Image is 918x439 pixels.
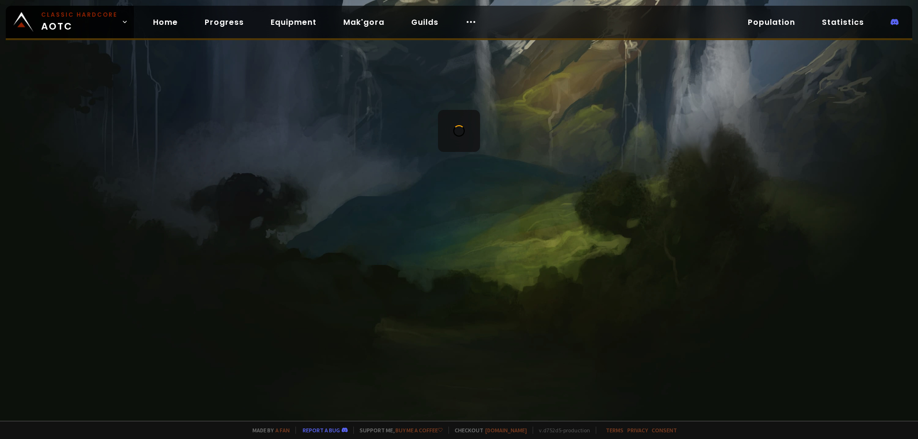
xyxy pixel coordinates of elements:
a: a fan [275,427,290,434]
a: Guilds [404,12,446,32]
span: v. d752d5 - production [533,427,590,434]
span: Made by [247,427,290,434]
a: Buy me a coffee [395,427,443,434]
a: Progress [197,12,251,32]
small: Classic Hardcore [41,11,118,19]
a: Population [740,12,803,32]
a: Statistics [814,12,872,32]
a: Mak'gora [336,12,392,32]
a: Consent [652,427,677,434]
span: AOTC [41,11,118,33]
a: Report a bug [303,427,340,434]
a: Classic HardcoreAOTC [6,6,134,38]
span: Support me, [353,427,443,434]
a: Privacy [627,427,648,434]
span: Checkout [448,427,527,434]
a: Home [145,12,186,32]
a: Terms [606,427,623,434]
a: [DOMAIN_NAME] [485,427,527,434]
a: Equipment [263,12,324,32]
